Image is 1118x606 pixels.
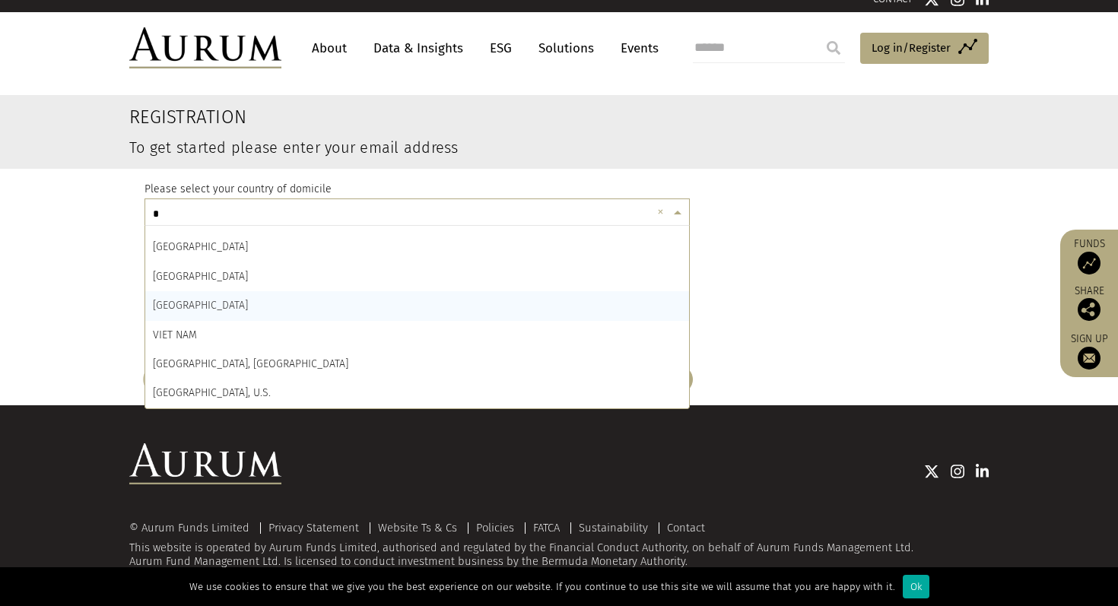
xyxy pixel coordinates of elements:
[579,521,648,535] a: Sustainability
[366,34,471,62] a: Data & Insights
[143,365,219,394] button: BACK
[153,386,271,399] span: [GEOGRAPHIC_DATA], U.S.
[129,27,281,68] img: Aurum
[1068,286,1110,321] div: Share
[153,328,197,341] span: VIET NAM
[153,299,248,312] span: [GEOGRAPHIC_DATA]
[145,180,332,198] label: Please select your country of domicile
[667,521,705,535] a: Contact
[860,33,989,65] a: Log in/Register
[129,106,842,128] h2: Registration
[951,464,964,479] img: Instagram icon
[378,521,457,535] a: Website Ts & Cs
[482,34,519,62] a: ESG
[129,522,257,534] div: © Aurum Funds Limited
[153,270,248,283] span: [GEOGRAPHIC_DATA]
[903,575,929,598] div: Ok
[613,34,659,62] a: Events
[1078,298,1101,321] img: Share this post
[872,39,951,57] span: Log in/Register
[976,464,989,479] img: Linkedin icon
[531,34,602,62] a: Solutions
[153,240,248,253] span: [GEOGRAPHIC_DATA]
[153,357,348,370] span: [GEOGRAPHIC_DATA], [GEOGRAPHIC_DATA]
[129,140,842,155] h3: To get started please enter your email address
[818,33,849,63] input: Submit
[129,443,281,484] img: Aurum Logo
[1078,252,1101,274] img: Access Funds
[657,205,670,221] span: Clear all
[1078,347,1101,370] img: Sign up to our newsletter
[1068,332,1110,370] a: Sign up
[476,521,514,535] a: Policies
[304,34,354,62] a: About
[1068,237,1110,274] a: Funds
[145,225,690,409] ng-dropdown-panel: Options list
[533,521,560,535] a: FATCA
[924,464,939,479] img: Twitter icon
[268,521,359,535] a: Privacy Statement
[129,522,989,569] div: This website is operated by Aurum Funds Limited, authorised and regulated by the Financial Conduc...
